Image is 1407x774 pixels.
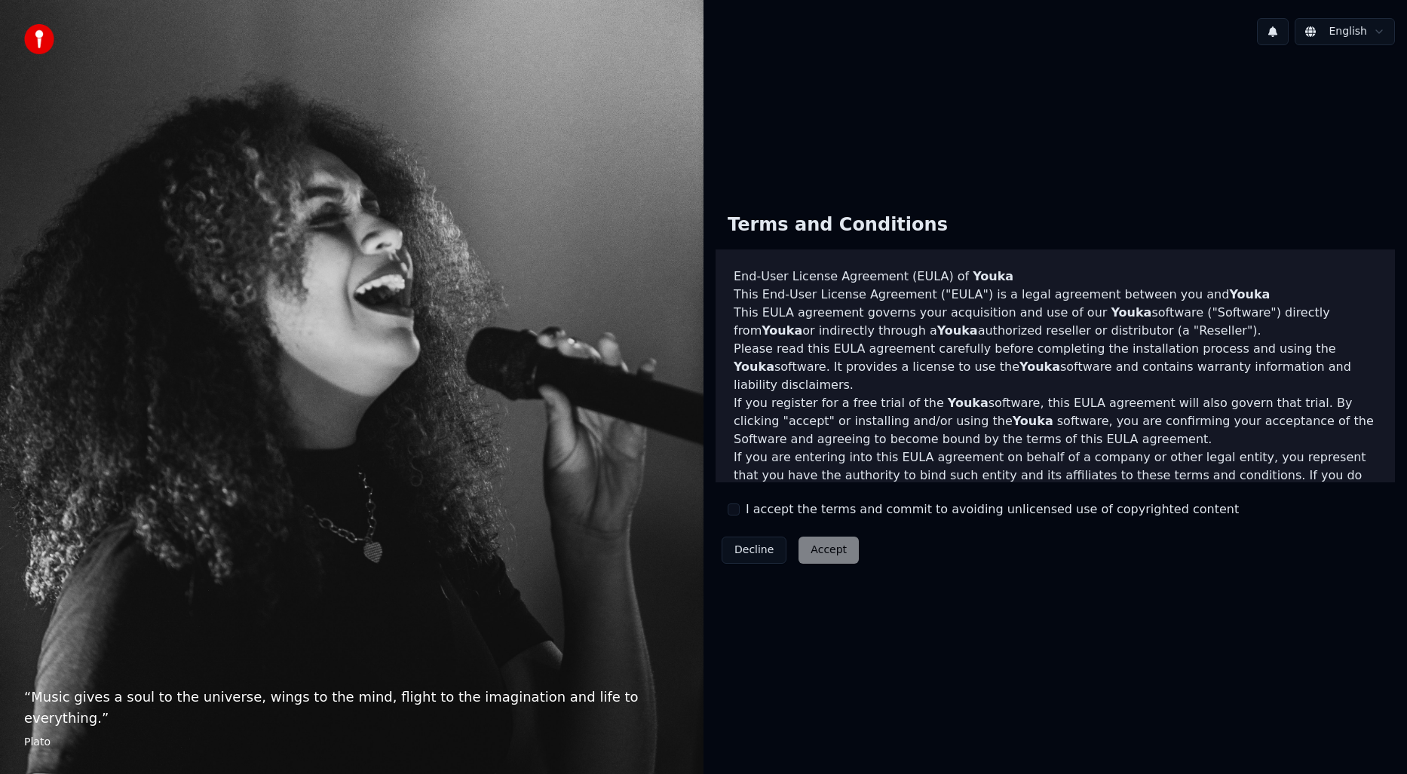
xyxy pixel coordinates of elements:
[24,24,54,54] img: youka
[1111,305,1151,320] span: Youka
[722,537,786,564] button: Decline
[1019,359,1060,374] span: Youka
[734,268,1377,286] h3: End-User License Agreement (EULA) of
[734,448,1377,521] p: If you are entering into this EULA agreement on behalf of a company or other legal entity, you re...
[24,687,679,729] p: “ Music gives a soul to the universe, wings to the mind, flight to the imagination and life to ev...
[937,323,978,338] span: Youka
[1229,287,1270,301] span: Youka
[973,269,1013,283] span: Youka
[734,394,1377,448] p: If you register for a free trial of the software, this EULA agreement will also govern that trial...
[948,396,989,410] span: Youka
[762,323,802,338] span: Youka
[734,359,774,374] span: Youka
[734,304,1377,340] p: This EULA agreement governs your acquisition and use of our software ("Software") directly from o...
[716,201,960,249] div: Terms and Conditions
[734,340,1377,394] p: Please read this EULA agreement carefully before completing the installation process and using th...
[746,500,1239,519] label: I accept the terms and commit to avoiding unlicensed use of copyrighted content
[734,286,1377,304] p: This End-User License Agreement ("EULA") is a legal agreement between you and
[1013,414,1053,428] span: Youka
[24,735,679,750] footer: Plato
